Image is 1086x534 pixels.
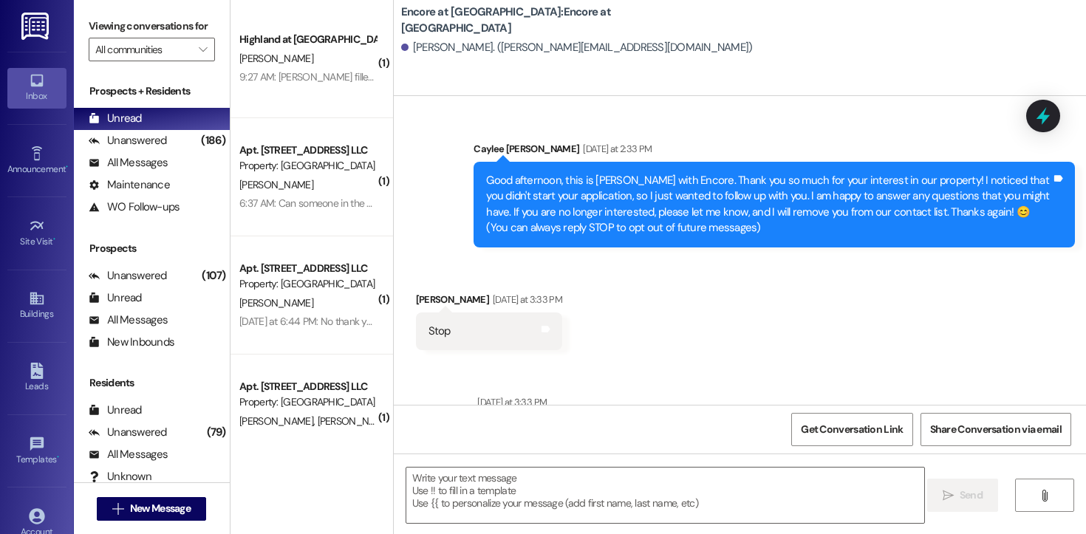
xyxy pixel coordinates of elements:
span: Share Conversation via email [930,422,1062,437]
a: Buildings [7,286,66,326]
div: [DATE] at 2:33 PM [579,141,652,157]
div: 9:27 AM: [PERSON_NAME] filled out the application-but the payment portion she did not. If you cou... [239,70,1027,83]
div: Unanswered [89,133,167,148]
span: [PERSON_NAME] [239,296,313,309]
div: (186) [197,129,229,152]
div: Unread [89,111,142,126]
span: • [53,234,55,244]
span: [PERSON_NAME] [239,52,313,65]
div: Property: [GEOGRAPHIC_DATA] [239,394,376,410]
div: Apt. [STREET_ADDRESS] LLC [239,143,376,158]
b: Encore at [GEOGRAPHIC_DATA]: Encore at [GEOGRAPHIC_DATA] [401,4,697,36]
input: All communities [95,38,191,61]
div: (107) [198,264,229,287]
span: • [57,452,59,462]
a: Site Visit • [7,213,66,253]
button: New Message [97,497,206,521]
img: ResiDesk Logo [21,13,52,40]
div: Stop [428,324,451,339]
div: All Messages [89,447,168,462]
div: (79) [203,421,230,444]
i:  [943,490,954,502]
div: Apt. [STREET_ADDRESS] LLC [239,261,376,276]
div: Apt. [STREET_ADDRESS] LLC [239,379,376,394]
div: All Messages [89,312,168,328]
div: Unread [89,403,142,418]
div: New Inbounds [89,335,174,350]
div: Property: [GEOGRAPHIC_DATA] [239,276,376,292]
div: [PERSON_NAME]. ([PERSON_NAME][EMAIL_ADDRESS][DOMAIN_NAME]) [401,40,753,55]
div: Prospects [74,241,230,256]
i:  [1039,490,1050,502]
span: [PERSON_NAME] Iii [317,414,398,428]
button: Get Conversation Link [791,413,912,446]
div: 6:37 AM: Can someone in the office call me [DATE] please? [239,196,489,210]
span: [PERSON_NAME] [239,414,318,428]
div: [PERSON_NAME] [416,292,563,312]
i:  [112,503,123,515]
div: Property: [GEOGRAPHIC_DATA] [239,158,376,174]
div: [DATE] at 6:44 PM: No thank you! I appreciate it! [239,315,443,328]
div: Residents [74,375,230,391]
div: [DATE] at 3:33 PM [474,394,547,410]
div: All Messages [89,155,168,171]
div: Unanswered [89,268,167,284]
label: Viewing conversations for [89,15,215,38]
div: Caylee [PERSON_NAME] [474,141,1075,162]
div: Good afternoon, this is [PERSON_NAME] with Encore. Thank you so much for your interest in our pro... [486,173,1051,236]
div: Unread [89,290,142,306]
button: Share Conversation via email [921,413,1071,446]
button: Send [927,479,999,512]
div: Prospects + Residents [74,83,230,99]
a: Templates • [7,431,66,471]
span: New Message [130,501,191,516]
a: Leads [7,358,66,398]
i:  [199,44,207,55]
span: Send [960,487,983,503]
a: Inbox [7,68,66,108]
span: • [66,162,68,172]
span: [PERSON_NAME] [239,178,313,191]
div: Highland at [GEOGRAPHIC_DATA] [239,32,376,47]
div: WO Follow-ups [89,199,180,215]
div: [DATE] at 3:33 PM [489,292,562,307]
div: Unanswered [89,425,167,440]
span: Get Conversation Link [801,422,903,437]
div: Unknown [89,469,151,485]
div: Maintenance [89,177,170,193]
